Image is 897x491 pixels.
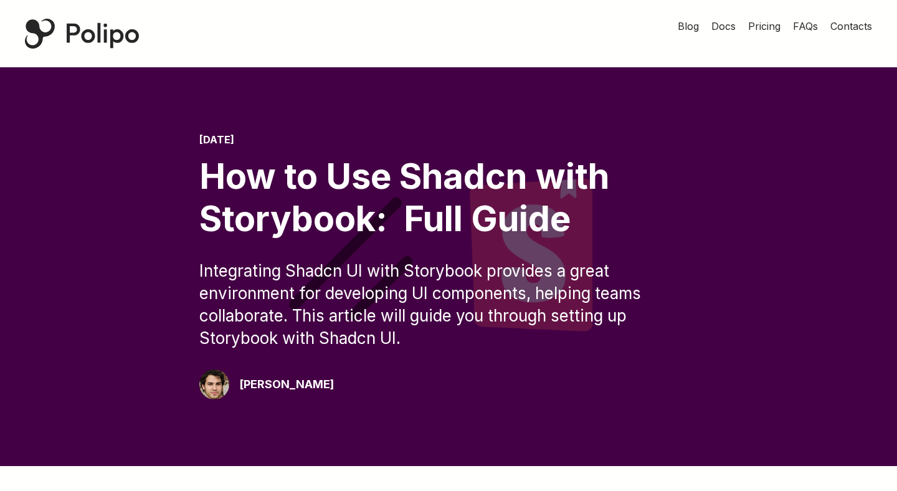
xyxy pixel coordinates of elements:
a: Docs [711,19,736,34]
a: FAQs [793,19,818,34]
span: Contacts [830,20,872,32]
div: Integrating Shadcn UI with Storybook provides a great environment for developing UI components, h... [199,260,698,350]
div: [PERSON_NAME] [239,376,334,393]
a: Blog [678,19,699,34]
time: [DATE] [199,133,234,146]
img: Giorgio Pari Polipo [199,369,229,399]
span: Pricing [748,20,781,32]
a: Contacts [830,19,872,34]
span: FAQs [793,20,818,32]
span: Docs [711,20,736,32]
span: Blog [678,20,699,32]
a: Pricing [748,19,781,34]
div: How to Use Shadcn with Storybook: Full Guide [199,156,698,239]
